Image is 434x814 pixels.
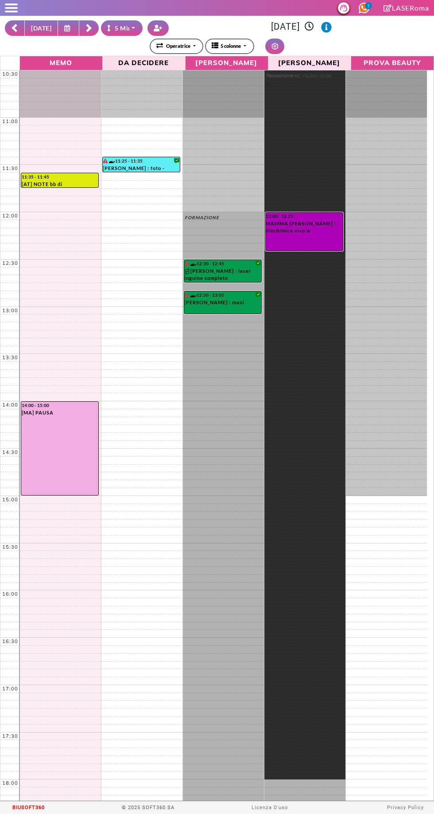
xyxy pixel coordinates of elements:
[105,57,183,68] span: Da Decidere
[22,57,100,68] span: Memo
[107,23,140,33] div: 5 Minuti
[0,685,20,693] div: 17:00
[22,409,98,417] div: [MA] PAUSA
[0,70,20,78] div: 10:30
[0,354,20,361] div: 13:30
[24,20,58,36] button: [DATE]
[22,402,98,409] div: 14:00 - 15:00
[185,292,261,298] div: 12:50 - 13:05
[147,20,169,36] button: Crea nuovo contatto rapido
[185,268,191,275] img: PERCORSO
[0,496,20,504] div: 15:00
[103,158,179,164] div: 11:25 - 11:35
[0,260,20,267] div: 12:30
[174,21,429,33] h3: [DATE]
[384,4,429,12] a: LASERoma
[0,307,20,314] div: 13:00
[103,165,179,172] div: [PERSON_NAME] : foto - controllo *da remoto* tramite foto
[185,261,190,266] i: Il cliente ha degli insoluti
[387,805,424,810] a: Privacy Policy
[185,293,190,297] i: Il cliente ha degli insoluti
[266,220,342,237] div: MAMMA [PERSON_NAME] : biochimica viso w
[384,4,392,12] i: Clicca per andare alla pagina di firma
[0,543,20,551] div: 15:30
[0,212,20,220] div: 12:00
[22,181,98,187] div: [AT] NOTE bb di [PERSON_NAME] è entrato?
[0,165,20,172] div: 11:30
[22,174,98,180] div: 11:35 - 11:45
[185,267,261,282] div: [PERSON_NAME] : laser inguine completo
[0,779,20,787] div: 18:00
[188,57,266,68] span: [PERSON_NAME]
[103,159,108,163] i: Il cliente ha degli insoluti
[0,118,20,125] div: 11:00
[271,57,349,68] span: [PERSON_NAME]
[0,638,20,645] div: 16:30
[267,73,343,82] div: FORMAZIONE FUORI SEDE
[185,260,261,267] div: 12:30 - 12:45
[0,733,20,740] div: 17:30
[353,57,432,68] span: PROVA BEAUTY
[266,213,342,220] div: 12:00 - 12:25
[0,401,20,409] div: 14:00
[0,449,20,456] div: 14:30
[252,805,288,810] a: Licenza D'uso
[185,299,261,309] div: [PERSON_NAME] : mani
[185,214,262,224] div: FORMAZIONE
[0,590,20,598] div: 16:00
